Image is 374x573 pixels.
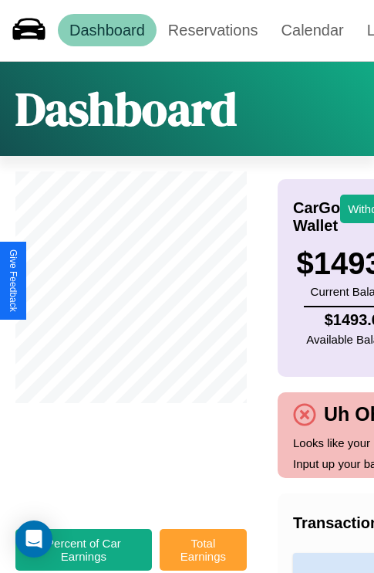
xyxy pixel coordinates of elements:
[58,14,157,46] a: Dashboard
[8,249,19,312] div: Give Feedback
[15,77,237,141] h1: Dashboard
[160,529,247,571] button: Total Earnings
[270,14,355,46] a: Calendar
[15,520,52,558] div: Open Intercom Messenger
[157,14,270,46] a: Reservations
[293,199,340,235] h4: CarGo Wallet
[15,529,152,571] button: Percent of Car Earnings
